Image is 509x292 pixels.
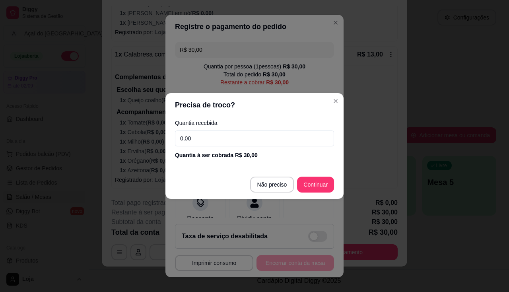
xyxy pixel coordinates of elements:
button: Continuar [297,177,334,193]
div: Quantia à ser cobrada R$ 30,00 [175,151,334,159]
label: Quantia recebida [175,120,334,126]
button: Close [329,95,342,107]
header: Precisa de troco? [165,93,344,117]
button: Não preciso [250,177,294,193]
